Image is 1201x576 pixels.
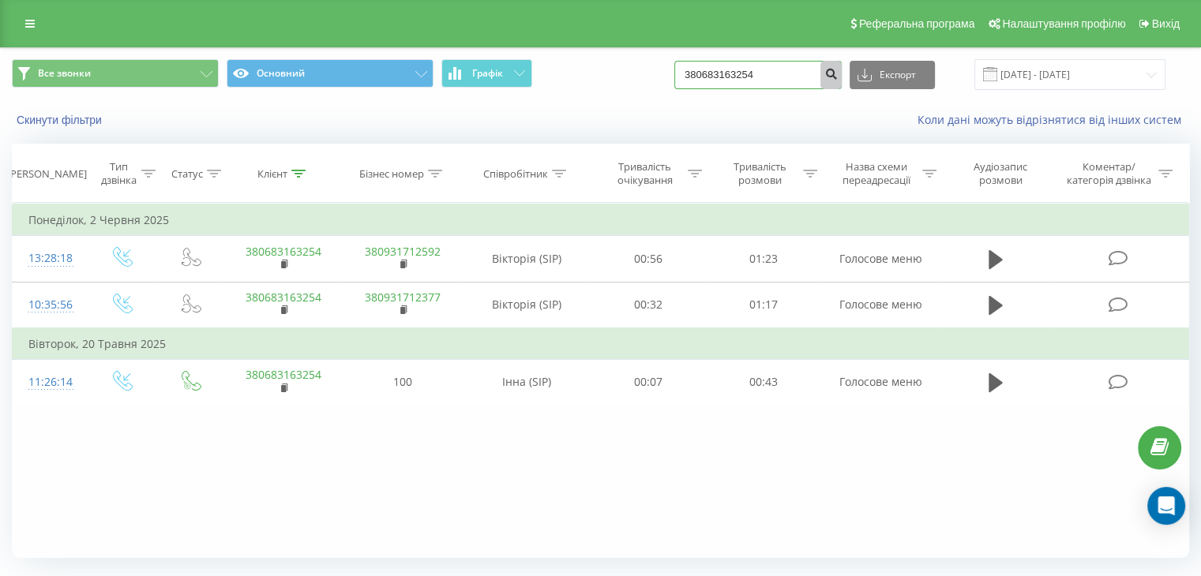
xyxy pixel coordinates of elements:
button: Скинути фільтри [12,113,110,127]
span: Налаштування профілю [1002,17,1125,30]
div: Статус [171,167,203,181]
span: Все звонки [38,67,91,80]
span: Реферальна програма [859,17,975,30]
td: Голосове меню [820,282,940,328]
div: Аудіозапис розмови [955,160,1047,187]
div: Коментар/категорія дзвінка [1062,160,1154,187]
td: 01:17 [706,282,820,328]
div: Тривалість розмови [720,160,799,187]
td: Голосове меню [820,236,940,282]
button: Все звонки [12,59,219,88]
td: Голосове меню [820,359,940,405]
div: 13:28:18 [28,243,70,274]
div: Open Intercom Messenger [1147,487,1185,525]
span: Вихід [1152,17,1180,30]
div: 11:26:14 [28,367,70,398]
input: Пошук за номером [674,61,842,89]
div: Співробітник [483,167,548,181]
span: Графік [472,68,503,79]
div: [PERSON_NAME] [7,167,87,181]
a: 380683163254 [246,290,321,305]
a: 380931712592 [365,244,441,259]
td: 00:43 [706,359,820,405]
a: 380931712377 [365,290,441,305]
a: Коли дані можуть відрізнятися вiд інших систем [918,112,1189,127]
div: 10:35:56 [28,290,70,320]
td: Вікторія (SIP) [463,282,591,328]
td: Вікторія (SIP) [463,236,591,282]
a: 380683163254 [246,367,321,382]
td: 00:56 [591,236,706,282]
td: Вівторок, 20 Травня 2025 [13,328,1189,360]
div: Бізнес номер [359,167,424,181]
td: Інна (SIP) [463,359,591,405]
td: 00:32 [591,282,706,328]
div: Тривалість очікування [606,160,685,187]
div: Клієнт [257,167,287,181]
div: Тип дзвінка [99,160,137,187]
td: 100 [343,359,462,405]
button: Експорт [850,61,935,89]
div: Назва схеми переадресації [835,160,918,187]
td: 01:23 [706,236,820,282]
td: Понеділок, 2 Червня 2025 [13,204,1189,236]
button: Основний [227,59,433,88]
td: 00:07 [591,359,706,405]
button: Графік [441,59,532,88]
a: 380683163254 [246,244,321,259]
